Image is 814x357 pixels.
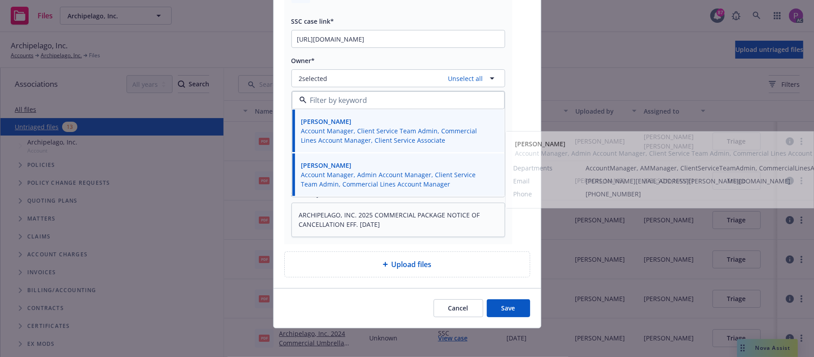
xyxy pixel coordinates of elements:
[301,161,352,170] strong: [PERSON_NAME]
[291,69,505,87] button: 2selectedUnselect all
[291,203,505,237] textarea: ARCHIPELAGO, INC. 2025 COMMERCIAL PACKAGE NOTICE OF CANCELLATION EFF. [DATE]
[284,251,530,277] div: Upload files
[487,299,530,317] button: Save
[392,259,432,270] span: Upload files
[445,74,483,83] a: Unselect all
[301,170,493,189] span: Account Manager, Admin Account Manager, Client Service Team Admin, Commercial Lines Account Manager
[292,30,505,47] input: Copy ssc case link here...
[291,56,315,65] span: Owner*
[514,163,553,173] span: Departments
[301,126,493,145] span: Account Manager, Client Service Team Admin, Commercial Lines Account Manager, Client Service Asso...
[299,74,328,83] span: 2 selected
[514,176,530,186] span: Email
[514,189,532,199] span: Phone
[515,140,566,148] strong: [PERSON_NAME]
[291,17,334,25] span: SSC case link*
[307,95,486,106] input: Filter by keyword
[301,117,352,126] strong: [PERSON_NAME]
[434,299,483,317] button: Cancel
